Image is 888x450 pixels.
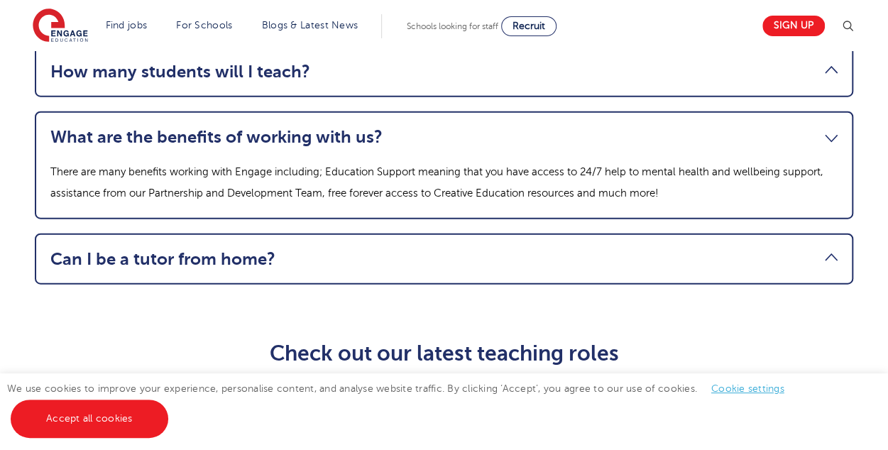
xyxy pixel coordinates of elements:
[96,341,792,366] h2: Check out our latest teaching roles
[512,21,545,31] span: Recruit
[7,383,799,424] span: We use cookies to improve your experience, personalise content, and analyse website traffic. By c...
[106,20,148,31] a: Find jobs
[501,16,557,36] a: Recruit
[50,249,838,269] a: Can I be a tutor from home?
[176,20,232,31] a: For Schools
[262,20,358,31] a: Blogs & Latest News
[711,383,784,394] a: Cookie settings
[762,16,825,36] a: Sign up
[50,161,838,204] p: There are many benefits working with Engage including; Education Support meaning that you have ac...
[33,9,88,44] img: Engage Education
[50,127,838,147] a: What are the benefits of working with us?
[407,21,498,31] span: Schools looking for staff
[50,62,838,82] a: How many students will I teach?
[11,400,168,438] a: Accept all cookies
